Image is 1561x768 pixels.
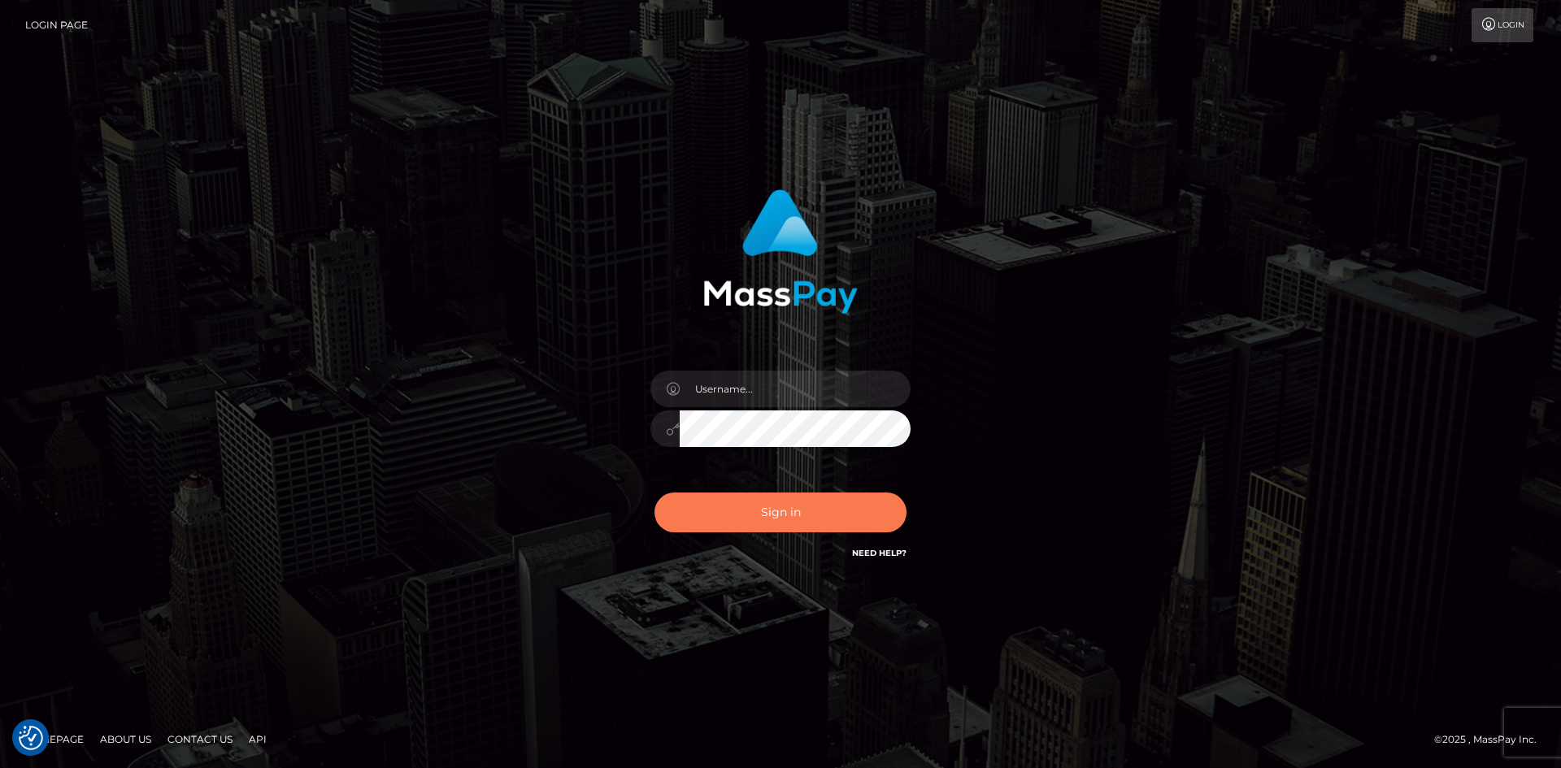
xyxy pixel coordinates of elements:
[25,8,88,42] a: Login Page
[242,727,273,752] a: API
[19,726,43,750] button: Consent Preferences
[19,726,43,750] img: Revisit consent button
[1434,731,1549,748] div: © 2025 , MassPay Inc.
[18,727,90,752] a: Homepage
[1472,8,1533,42] a: Login
[852,548,907,558] a: Need Help?
[680,371,911,407] input: Username...
[703,189,858,314] img: MassPay Login
[161,727,239,752] a: Contact Us
[654,492,907,532] button: Sign in
[93,727,158,752] a: About Us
